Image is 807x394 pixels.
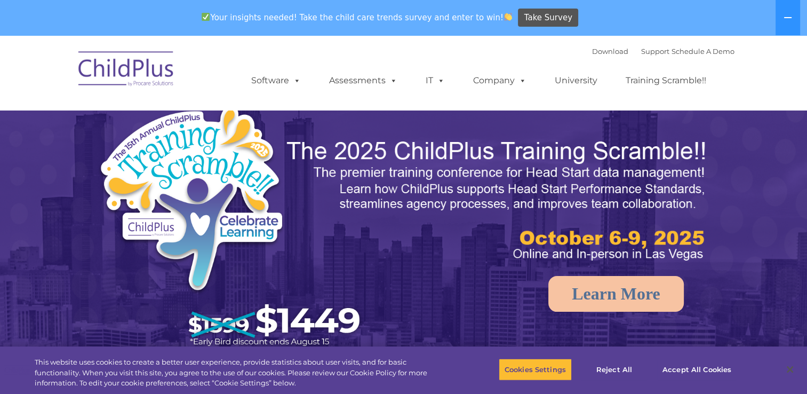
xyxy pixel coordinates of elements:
[504,13,512,21] img: 👏
[197,7,517,28] span: Your insights needed! Take the child care trends survey and enter to win!
[462,70,537,91] a: Company
[778,358,802,381] button: Close
[35,357,444,389] div: This website uses cookies to create a better user experience, provide statistics about user visit...
[241,70,311,91] a: Software
[548,276,684,312] a: Learn More
[415,70,456,91] a: IT
[524,9,572,27] span: Take Survey
[518,9,578,27] a: Take Survey
[657,358,737,381] button: Accept All Cookies
[148,70,181,78] span: Last name
[148,114,194,122] span: Phone number
[672,47,734,56] a: Schedule A Demo
[615,70,717,91] a: Training Scramble!!
[499,358,572,381] button: Cookies Settings
[318,70,408,91] a: Assessments
[202,13,210,21] img: ✅
[544,70,608,91] a: University
[641,47,669,56] a: Support
[581,358,648,381] button: Reject All
[592,47,628,56] a: Download
[592,47,734,56] font: |
[73,44,180,97] img: ChildPlus by Procare Solutions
